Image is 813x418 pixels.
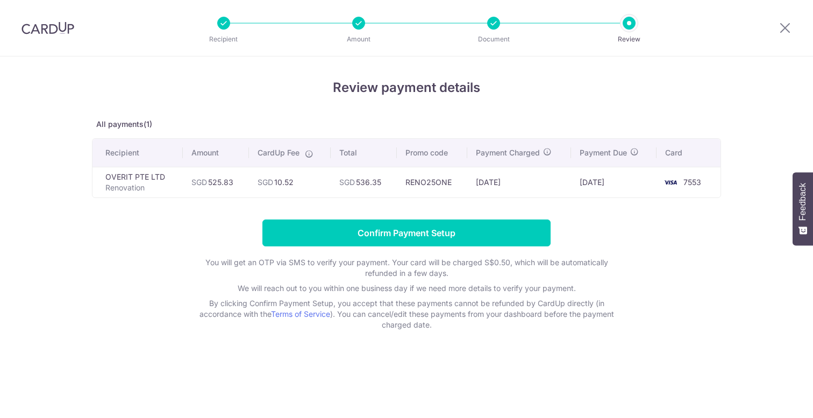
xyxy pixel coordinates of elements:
[683,178,701,187] span: 7553
[476,147,540,158] span: Payment Charged
[467,167,571,197] td: [DATE]
[571,167,656,197] td: [DATE]
[339,178,355,187] span: SGD
[793,172,813,245] button: Feedback - Show survey
[258,147,299,158] span: CardUp Fee
[92,119,721,130] p: All payments(1)
[744,386,802,413] iframe: Opens a widget where you can find more information
[191,283,622,294] p: We will reach out to you within one business day if we need more details to verify your payment.
[191,298,622,330] p: By clicking Confirm Payment Setup, you accept that these payments cannot be refunded by CardUp di...
[454,34,533,45] p: Document
[258,178,273,187] span: SGD
[22,22,74,34] img: CardUp
[397,167,468,197] td: RENO25ONE
[191,257,622,279] p: You will get an OTP via SMS to verify your payment. Your card will be charged S$0.50, which will ...
[183,139,249,167] th: Amount
[660,176,681,189] img: <span class="translation_missing" title="translation missing: en.account_steps.new_confirm_form.b...
[105,182,174,193] p: Renovation
[262,219,551,246] input: Confirm Payment Setup
[589,34,669,45] p: Review
[271,309,330,318] a: Terms of Service
[183,167,249,197] td: 525.83
[92,78,721,97] h4: Review payment details
[331,139,397,167] th: Total
[319,34,398,45] p: Amount
[397,139,468,167] th: Promo code
[331,167,397,197] td: 536.35
[580,147,627,158] span: Payment Due
[92,167,183,197] td: OVERIT PTE LTD
[657,139,721,167] th: Card
[798,183,808,221] span: Feedback
[249,167,331,197] td: 10.52
[92,139,183,167] th: Recipient
[184,34,263,45] p: Recipient
[191,178,207,187] span: SGD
